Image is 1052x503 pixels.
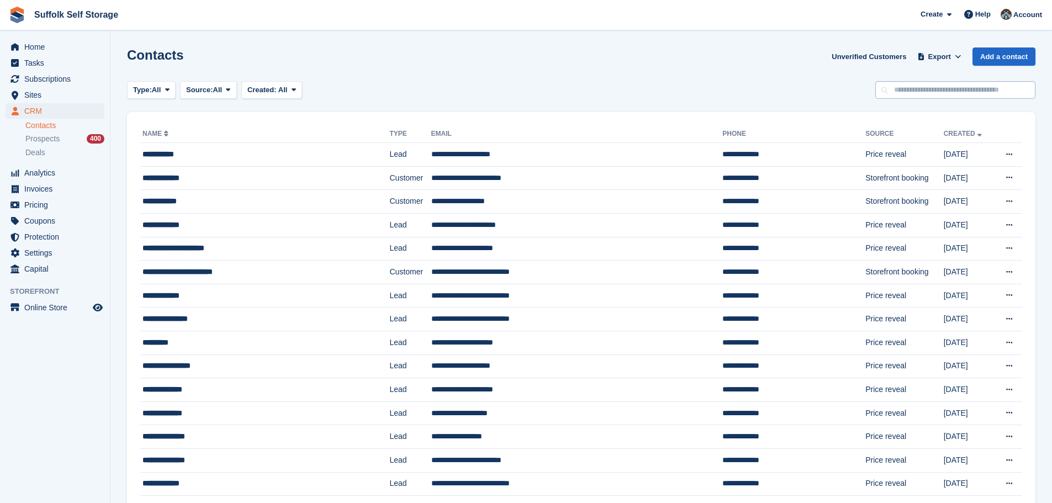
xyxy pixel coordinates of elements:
span: Coupons [24,213,91,229]
td: Lead [390,401,431,425]
a: menu [6,197,104,213]
span: Export [928,51,951,62]
span: All [213,84,223,96]
button: Type: All [127,81,176,99]
td: [DATE] [944,401,993,425]
td: [DATE] [944,354,993,378]
span: Online Store [24,300,91,315]
td: Price reveal [865,378,944,402]
a: menu [6,165,104,181]
td: Lead [390,284,431,308]
td: Storefront booking [865,190,944,214]
span: Prospects [25,134,60,144]
td: Price reveal [865,425,944,449]
span: Type: [133,84,152,96]
td: [DATE] [944,425,993,449]
td: Price reveal [865,143,944,167]
span: Invoices [24,181,91,197]
td: Lead [390,425,431,449]
td: [DATE] [944,190,993,214]
a: Add a contact [972,47,1035,66]
div: 400 [87,134,104,144]
a: Unverified Customers [827,47,911,66]
td: Price reveal [865,213,944,237]
span: Tasks [24,55,91,71]
td: Lead [390,213,431,237]
a: menu [6,103,104,119]
a: menu [6,245,104,261]
h1: Contacts [127,47,184,62]
td: Price reveal [865,237,944,261]
td: Lead [390,331,431,354]
a: menu [6,261,104,277]
span: Create [921,9,943,20]
td: [DATE] [944,284,993,308]
td: Customer [390,261,431,284]
th: Phone [722,125,865,143]
a: menu [6,55,104,71]
img: stora-icon-8386f47178a22dfd0bd8f6a31ec36ba5ce8667c1dd55bd0f319d3a0aa187defe.svg [9,7,25,23]
th: Type [390,125,431,143]
a: Prospects 400 [25,133,104,145]
td: [DATE] [944,378,993,402]
span: Settings [24,245,91,261]
span: CRM [24,103,91,119]
button: Export [915,47,964,66]
span: Storefront [10,286,110,297]
td: Price reveal [865,284,944,308]
td: Lead [390,237,431,261]
td: [DATE] [944,166,993,190]
td: Lead [390,378,431,402]
span: Pricing [24,197,91,213]
a: Name [142,130,171,137]
td: Price reveal [865,472,944,496]
th: Email [431,125,723,143]
td: Price reveal [865,448,944,472]
td: [DATE] [944,261,993,284]
span: Source: [186,84,213,96]
a: menu [6,87,104,103]
td: [DATE] [944,143,993,167]
span: Analytics [24,165,91,181]
a: Created [944,130,984,137]
td: Lead [390,472,431,496]
td: [DATE] [944,448,993,472]
span: Deals [25,147,45,158]
td: Lead [390,354,431,378]
td: [DATE] [944,331,993,354]
td: Lead [390,448,431,472]
td: [DATE] [944,472,993,496]
a: Deals [25,147,104,158]
td: [DATE] [944,237,993,261]
td: [DATE] [944,308,993,331]
span: Capital [24,261,91,277]
span: Home [24,39,91,55]
td: Price reveal [865,308,944,331]
td: Storefront booking [865,261,944,284]
span: Sites [24,87,91,103]
span: Protection [24,229,91,245]
a: Preview store [91,301,104,314]
span: Account [1013,9,1042,20]
td: Lead [390,308,431,331]
a: menu [6,181,104,197]
button: Source: All [180,81,237,99]
td: Customer [390,190,431,214]
td: [DATE] [944,213,993,237]
td: Storefront booking [865,166,944,190]
span: Help [975,9,991,20]
td: Customer [390,166,431,190]
img: Lisa Furneaux [1001,9,1012,20]
span: Created: [247,86,277,94]
button: Created: All [241,81,302,99]
a: menu [6,229,104,245]
a: menu [6,213,104,229]
td: Price reveal [865,354,944,378]
td: Lead [390,143,431,167]
a: Contacts [25,120,104,131]
a: menu [6,300,104,315]
span: Subscriptions [24,71,91,87]
a: Suffolk Self Storage [30,6,123,24]
a: menu [6,39,104,55]
span: All [278,86,288,94]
